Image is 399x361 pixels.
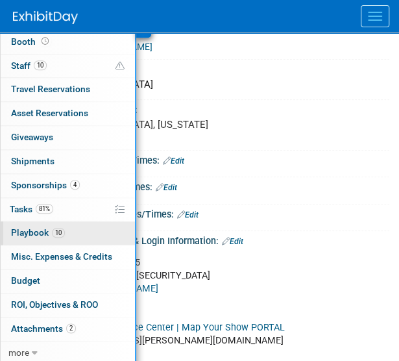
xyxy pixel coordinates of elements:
button: Menu [361,5,389,27]
div: Exhibit Hall Dates/Times: [45,177,389,194]
span: Sponsorships [11,180,80,190]
a: Booth [1,31,135,54]
span: Booth not reserved yet [39,36,51,46]
span: Giveaways [11,132,53,142]
span: Travel Reservations [11,84,90,94]
div: Booth Dismantle Dates/Times: [45,205,389,221]
span: Staff [11,60,47,71]
span: ROI, Objectives & ROO [11,299,98,310]
span: Misc. Expenses & Credits [11,251,112,262]
a: Travel Reservations [1,78,135,101]
span: 81% [36,204,53,214]
a: Attachments2 [1,317,135,341]
a: Tasks81% [1,198,135,221]
a: Shipments [1,150,135,173]
a: ROI, Objectives & ROO [1,293,135,317]
a: Budget [1,269,135,293]
img: ExhibitDay [13,11,78,24]
span: 4 [70,180,80,190]
div: Booth Set-up Dates/Times: [45,151,389,168]
a: Edit [177,210,199,219]
span: 10 [34,60,47,70]
span: more [8,347,29,358]
a: Misc. Expenses & Credits [1,245,135,269]
span: Tasks [10,204,53,214]
a: Exhibitor Resource Center | Map Your Show PORTAL [66,322,285,333]
pre: [GEOGRAPHIC_DATA], [US_STATE] [60,119,375,131]
a: Giveaways [1,126,135,149]
span: Budget [11,275,40,286]
span: Playbook [11,227,65,238]
a: Edit [222,237,243,246]
div: Event Venue Name: [45,60,389,76]
a: Playbook10 [1,221,135,245]
span: 10 [52,228,65,238]
span: Asset Reservations [11,108,88,118]
div: Exhibitor Portal Link & Login Information: [45,231,389,248]
span: Shipments [11,156,54,166]
a: Staff10 [1,55,135,78]
span: Potential Scheduling Conflict -- at least one attendee is tagged in another overlapping event. [115,60,125,72]
a: Edit [163,156,184,166]
a: Edit [156,183,177,192]
div: Event Venue Address: [45,100,389,116]
div: [GEOGRAPHIC_DATA] [55,75,380,95]
span: Attachments [11,323,76,334]
a: Sponsorships4 [1,174,135,197]
span: Booth [11,36,51,47]
span: 2 [66,323,76,333]
a: Asset Reservations [1,102,135,125]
